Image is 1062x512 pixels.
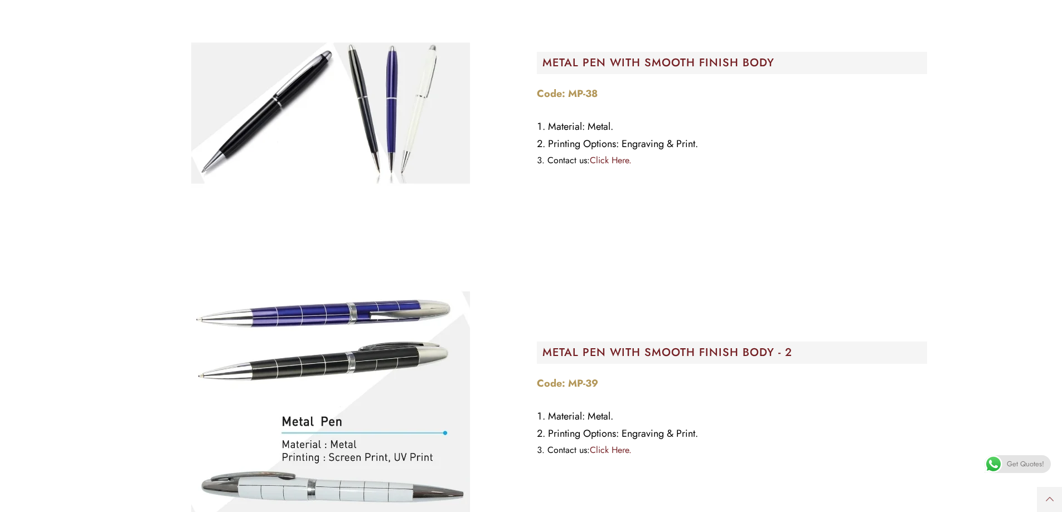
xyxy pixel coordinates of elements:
[537,425,927,442] li: Printing Options: Engraving & Print.
[537,135,927,153] li: Printing Options: Engraving & Print.
[537,376,598,391] strong: Code: MP-39
[590,154,632,167] a: Click Here.
[542,57,927,69] h2: METAL PEN WITH SMOOTH FINISH BODY
[537,153,927,168] li: Contact us:
[1007,455,1044,473] span: Get Quotes!
[542,347,927,358] h2: METAL PEN WITH SMOOTH FINISH BODY - 2
[537,442,927,458] li: Contact us:
[590,443,632,456] a: Click Here.
[537,408,927,425] li: Material: Metal.
[537,86,598,101] strong: Code: MP-38
[537,118,927,135] li: Material: Metal.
